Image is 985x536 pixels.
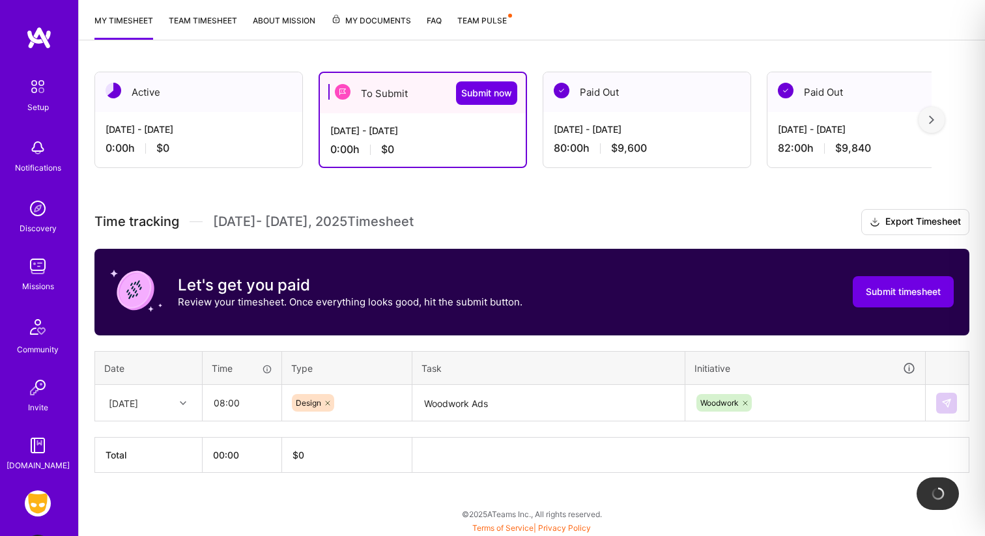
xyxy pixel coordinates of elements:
div: Community [17,343,59,356]
th: Date [95,351,203,385]
a: Team Pulse [457,14,511,40]
div: Paid Out [543,72,750,112]
span: Team Pulse [457,16,507,25]
textarea: Woodwork Ads [414,386,683,421]
input: HH:MM [203,386,281,420]
img: Active [106,83,121,98]
i: icon Download [870,216,880,229]
span: [DATE] - [DATE] , 2025 Timesheet [213,214,414,230]
div: 0:00 h [330,143,515,156]
th: Total [95,438,203,473]
img: setup [24,73,51,100]
img: Invite [25,374,51,401]
div: [DATE] - [DATE] [778,122,964,136]
img: guide book [25,432,51,458]
span: Woodwork [700,398,739,408]
div: Active [95,72,302,112]
div: 80:00 h [554,141,740,155]
a: About Mission [253,14,315,40]
button: Export Timesheet [861,209,969,235]
a: Privacy Policy [538,523,591,533]
i: icon Chevron [180,400,186,406]
img: Community [22,311,53,343]
a: My timesheet [94,14,153,40]
div: Initiative [694,361,916,376]
th: Task [412,351,685,385]
p: Review your timesheet. Once everything looks good, hit the submit button. [178,295,522,309]
div: Setup [27,100,49,114]
div: Notifications [15,161,61,175]
img: bell [25,135,51,161]
div: Paid Out [767,72,975,112]
span: $ 0 [293,449,304,460]
img: coin [110,264,162,317]
div: © 2025 ATeams Inc., All rights reserved. [78,498,985,530]
img: Paid Out [554,83,569,98]
h3: Let's get you paid [178,275,522,295]
img: teamwork [25,253,51,279]
img: discovery [25,195,51,221]
a: Grindr: Design [21,490,54,516]
img: logo [26,26,52,49]
th: 00:00 [203,438,282,473]
span: Time tracking [94,214,179,230]
img: right [929,115,934,124]
span: $0 [381,143,394,156]
div: [DATE] [109,396,138,410]
span: $9,840 [835,141,871,155]
div: Missions [22,279,54,293]
img: Submit [941,398,952,408]
div: [DATE] - [DATE] [554,122,740,136]
img: loading [932,487,945,500]
div: 82:00 h [778,141,964,155]
img: Paid Out [778,83,793,98]
span: Submit now [461,87,512,100]
div: null [936,393,958,414]
a: My Documents [331,14,411,40]
span: Design [296,398,321,408]
a: FAQ [427,14,442,40]
span: $0 [156,141,169,155]
div: 0:00 h [106,141,292,155]
th: Type [282,351,412,385]
div: Time [212,361,272,375]
div: Discovery [20,221,57,235]
span: | [472,523,591,533]
div: To Submit [320,73,526,113]
button: Submit timesheet [853,276,954,307]
img: Grindr: Design [25,490,51,516]
a: Terms of Service [472,523,534,533]
div: [DATE] - [DATE] [330,124,515,137]
div: [DATE] - [DATE] [106,122,292,136]
span: Submit timesheet [866,285,941,298]
div: Invite [28,401,48,414]
div: [DOMAIN_NAME] [7,458,70,472]
button: Submit now [456,81,517,105]
span: $9,600 [611,141,647,155]
img: To Submit [335,84,350,100]
a: Team timesheet [169,14,237,40]
span: My Documents [331,14,411,28]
